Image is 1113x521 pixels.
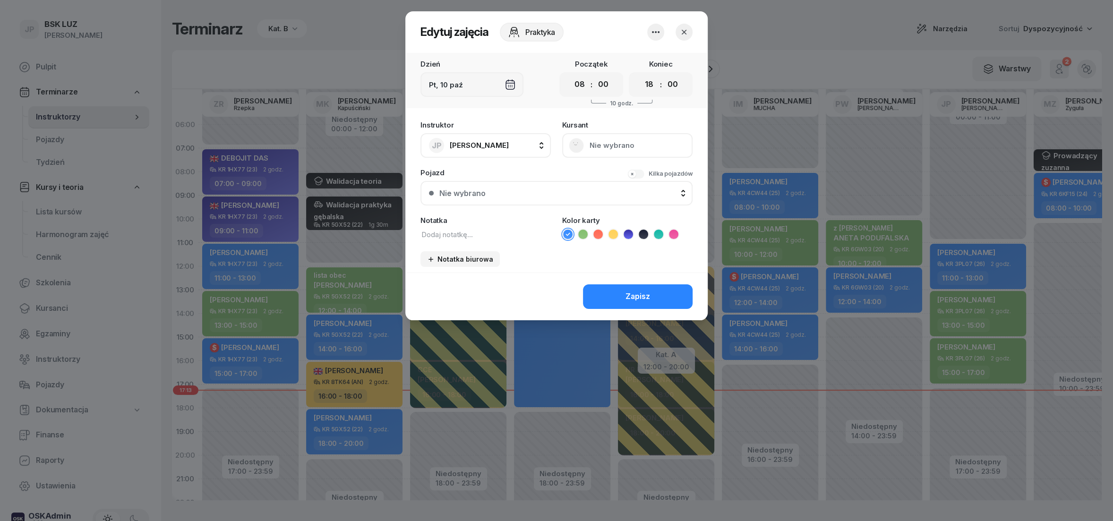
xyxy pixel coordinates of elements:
button: Nie wybrano [420,181,693,205]
div: Zapisz [625,290,650,303]
div: Kilka pojazdów [649,169,693,179]
button: JP[PERSON_NAME] [420,133,551,158]
div: : [660,79,662,90]
button: Zapisz [583,284,693,309]
div: : [591,79,592,90]
div: Notatka biurowa [427,255,493,263]
button: Kilka pojazdów [627,169,693,179]
span: JP [432,142,442,150]
button: Notatka biurowa [420,251,500,267]
div: Nie wybrano [439,189,486,197]
span: [PERSON_NAME] [450,141,509,150]
h2: Edytuj zajęcia [420,25,488,40]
